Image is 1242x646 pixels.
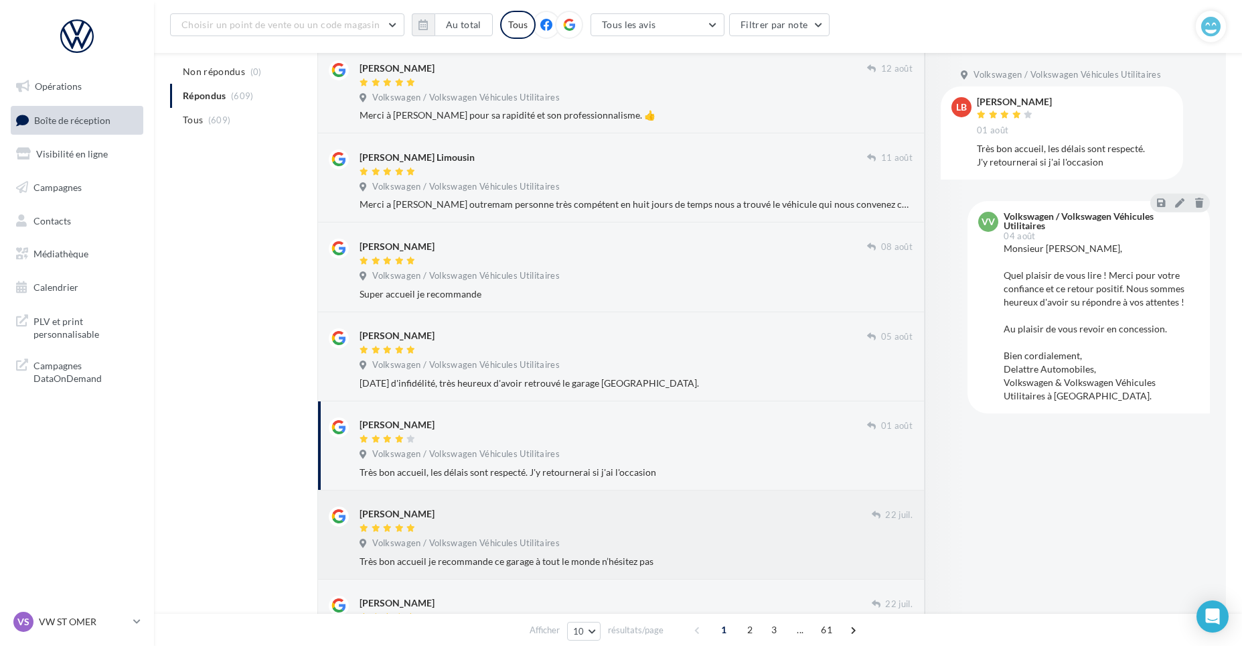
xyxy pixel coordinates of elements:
button: Choisir un point de vente ou un code magasin [170,13,404,36]
span: Volkswagen / Volkswagen Véhicules Utilitaires [372,181,560,193]
span: 10 [573,626,585,637]
button: Au total [412,13,493,36]
span: Volkswagen / Volkswagen Véhicules Utilitaires [372,359,560,371]
div: [PERSON_NAME] [360,596,435,610]
span: 05 août [881,331,913,343]
span: Volkswagen / Volkswagen Véhicules Utilitaires [974,69,1161,81]
span: 2 [739,619,761,641]
span: Volkswagen / Volkswagen Véhicules Utilitaires [372,270,560,282]
a: Contacts [8,207,146,235]
span: 04 août [1004,232,1035,241]
span: Médiathèque [33,248,88,259]
span: 3 [763,619,785,641]
span: LB [956,101,967,114]
div: [PERSON_NAME] [360,62,435,75]
span: résultats/page [608,624,664,637]
button: Tous les avis [591,13,724,36]
span: (609) [208,115,231,125]
span: 08 août [881,241,913,253]
a: Opérations [8,72,146,101]
div: Très bon accueil je recommande ce garage à tout le monde n’hésitez pas [360,555,913,568]
div: Super accueil je recommande [360,287,913,301]
div: Open Intercom Messenger [1196,600,1229,633]
div: [PERSON_NAME] Limousin [360,151,475,164]
span: Campagnes DataOnDemand [33,357,138,385]
a: Boîte de réception [8,106,146,135]
span: Visibilité en ligne [36,148,108,159]
div: [PERSON_NAME] [360,507,435,521]
span: Volkswagen / Volkswagen Véhicules Utilitaires [372,537,560,550]
div: Merci a [PERSON_NAME] outremam personne très compétent en huit jours de temps nous a trouvé le vé... [360,198,913,211]
div: [PERSON_NAME] [360,329,435,342]
span: Campagnes [33,182,82,193]
span: 1 [713,619,734,641]
span: 01 août [881,420,913,432]
div: Tous [500,11,536,39]
span: Volkswagen / Volkswagen Véhicules Utilitaires [372,448,560,460]
span: 12 août [881,63,913,75]
span: Volkswagen / Volkswagen Véhicules Utilitaires [372,92,560,104]
span: Opérations [35,80,82,92]
div: Monsieur [PERSON_NAME], Quel plaisir de vous lire ! Merci pour votre confiance et ce retour posit... [1004,242,1199,403]
span: (0) [250,66,262,77]
a: Campagnes DataOnDemand [8,351,146,391]
a: PLV et print personnalisable [8,307,146,346]
span: ... [789,619,811,641]
span: Contacts [33,214,71,226]
div: [PERSON_NAME] [360,240,435,253]
a: VS VW ST OMER [11,609,143,635]
p: VW ST OMER [39,615,128,629]
button: Au total [435,13,493,36]
a: Médiathèque [8,240,146,268]
a: Campagnes [8,174,146,202]
span: Boîte de réception [34,114,110,125]
div: Volkswagen / Volkswagen Véhicules Utilitaires [1004,212,1196,231]
a: Visibilité en ligne [8,140,146,168]
div: Très bon accueil, les délais sont respecté. J'y retournerai si j'ai l'occasion [360,466,913,479]
a: Calendrier [8,273,146,302]
button: 10 [567,622,601,641]
span: Afficher [530,624,560,637]
span: Calendrier [33,281,78,293]
span: Choisir un point de vente ou un code magasin [181,19,380,30]
div: [PERSON_NAME] [977,97,1052,107]
button: Filtrer par note [729,13,830,36]
span: Tous les avis [602,19,656,30]
span: 61 [816,619,838,641]
div: Très bon accueil, les délais sont respecté. J'y retournerai si j'ai l'occasion [977,142,1172,169]
span: PLV et print personnalisable [33,312,138,341]
div: [DATE] d'infidélité, très heureux d'avoir retrouvé le garage [GEOGRAPHIC_DATA]. [360,377,913,390]
span: 22 juil. [885,598,913,610]
div: [PERSON_NAME] [360,418,435,432]
div: Merci à [PERSON_NAME] pour sa rapidité et son professionnalisme. 👍 [360,109,913,122]
span: 22 juil. [885,509,913,521]
span: Tous [183,113,203,127]
span: VS [17,615,29,629]
span: Non répondus [183,65,245,78]
span: 11 août [881,152,913,164]
span: 01 août [977,125,1008,137]
span: VV [982,215,995,229]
